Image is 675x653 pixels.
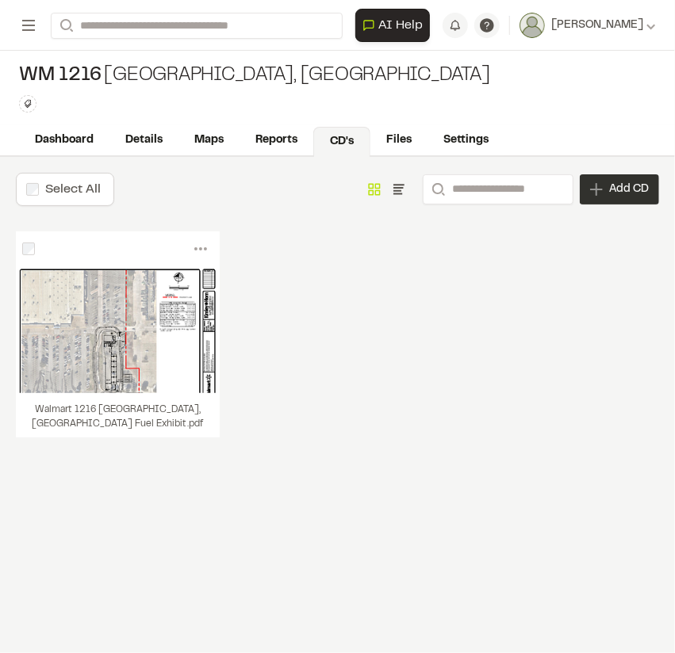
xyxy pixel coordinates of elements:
[313,127,370,157] a: CD's
[423,174,451,204] button: Search
[178,125,240,155] a: Maps
[520,13,656,38] button: [PERSON_NAME]
[609,181,649,197] span: Add CD
[551,17,643,34] span: [PERSON_NAME]
[109,125,178,155] a: Details
[428,125,504,155] a: Settings
[45,184,101,195] label: Select All
[355,9,436,42] div: Open AI Assistant
[19,63,490,89] div: [GEOGRAPHIC_DATA], [GEOGRAPHIC_DATA]
[19,95,36,113] button: Edit Tags
[16,393,220,437] div: Walmart 1216 [GEOGRAPHIC_DATA], [GEOGRAPHIC_DATA] Fuel Exhibit.pdf
[355,9,430,42] button: Open AI Assistant
[19,63,101,89] span: WM 1216
[378,16,423,35] span: AI Help
[19,125,109,155] a: Dashboard
[370,125,428,155] a: Files
[240,125,313,155] a: Reports
[520,13,545,38] img: User
[51,13,79,39] button: Search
